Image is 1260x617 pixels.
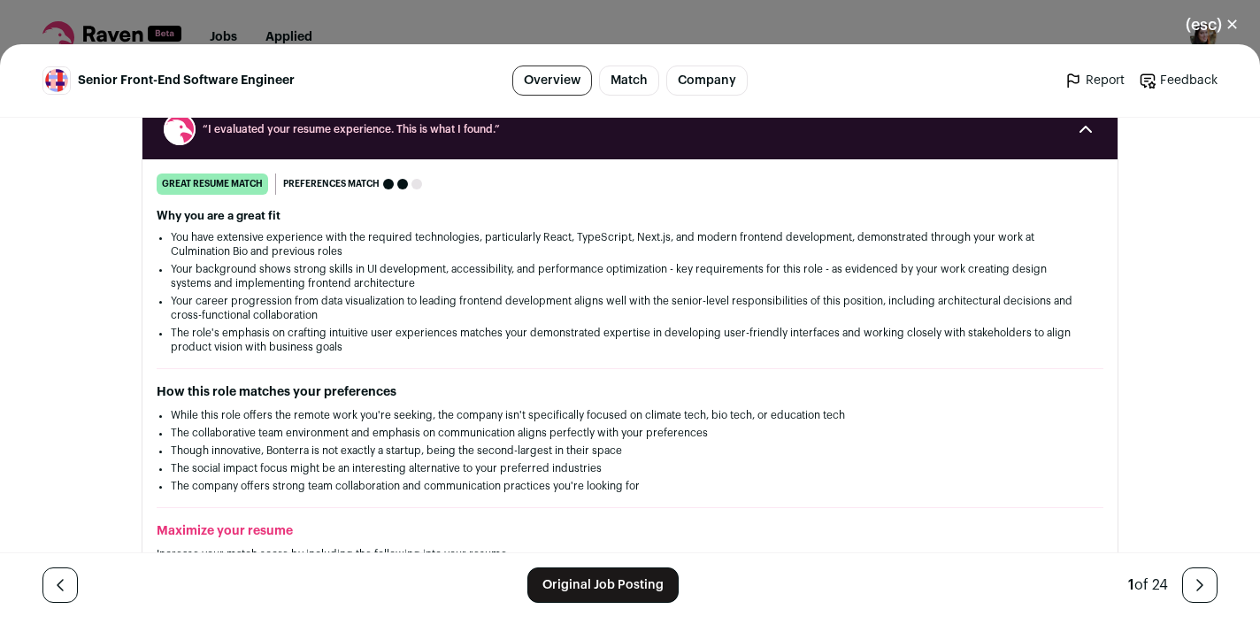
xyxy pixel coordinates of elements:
[171,443,1089,458] li: Though innovative, Bonterra is not exactly a startup, being the second-largest in their space
[157,547,1103,561] p: Increase your match score by including the following into your resume
[666,66,748,96] a: Company
[157,209,1103,223] h2: Why you are a great fit
[283,175,380,193] span: Preferences match
[171,408,1089,422] li: While this role offers the remote work you're seeking, the company isn't specifically focused on ...
[171,426,1089,440] li: The collaborative team environment and emphasis on communication aligns perfectly with your prefe...
[171,230,1089,258] li: You have extensive experience with the required technologies, particularly React, TypeScript, Nex...
[1139,72,1218,89] a: Feedback
[527,567,679,603] a: Original Job Posting
[78,72,295,89] span: Senior Front-End Software Engineer
[157,174,268,195] div: great resume match
[43,67,70,94] img: 225294540d9cb4729713ef4a62ab4f0f5fba2ba024956ae05a126d887837f809.jpg
[1064,72,1125,89] a: Report
[171,479,1089,493] li: The company offers strong team collaboration and communication practices you're looking for
[157,383,1103,401] h2: How this role matches your preferences
[203,122,1057,136] span: “I evaluated your resume experience. This is what I found.”
[1128,578,1134,592] span: 1
[1128,575,1168,596] div: of 24
[512,66,592,96] a: Overview
[171,326,1089,354] li: The role's emphasis on crafting intuitive user experiences matches your demonstrated expertise in...
[171,461,1089,475] li: The social impact focus might be an interesting alternative to your preferred industries
[171,262,1089,290] li: Your background shows strong skills in UI development, accessibility, and performance optimizatio...
[157,522,1103,540] h2: Maximize your resume
[1164,5,1260,44] button: Close modal
[599,66,659,96] a: Match
[171,294,1089,322] li: Your career progression from data visualization to leading frontend development aligns well with ...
